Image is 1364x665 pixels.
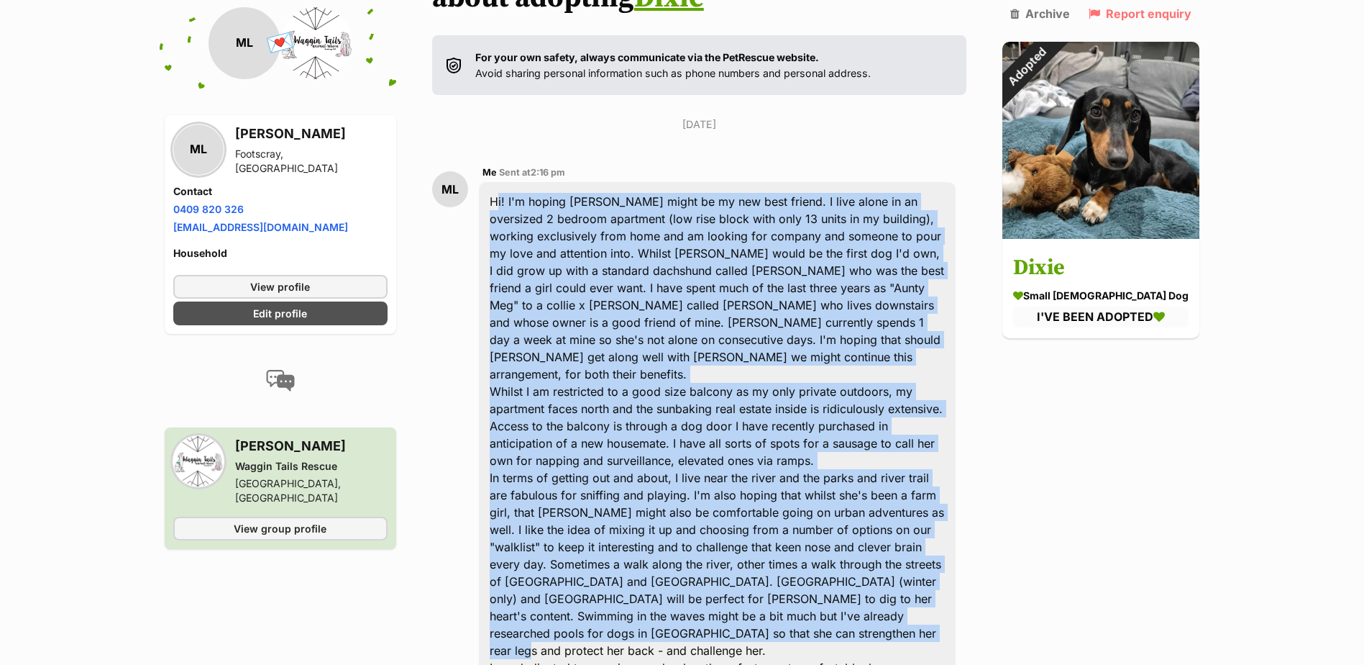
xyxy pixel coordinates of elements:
a: Adopted [1002,227,1199,242]
span: View profile [250,279,310,294]
h4: Contact [173,184,388,199]
img: Dixie [1002,42,1199,239]
div: Waggin Tails Rescue [235,459,388,474]
strong: For your own safety, always communicate via the PetRescue website. [475,51,819,63]
p: Avoid sharing personal information such as phone numbers and personal address. [475,50,871,81]
span: 2:16 pm [531,167,565,178]
h4: Household [173,246,388,261]
span: Sent at [499,167,565,178]
p: [DATE] [432,117,967,132]
a: Dixie small [DEMOGRAPHIC_DATA] Dog I'VE BEEN ADOPTED [1002,242,1199,338]
div: small [DEMOGRAPHIC_DATA] Dog [1013,289,1189,304]
a: 0409 820 326 [173,203,244,215]
span: Me [482,167,497,178]
h3: [PERSON_NAME] [235,436,388,456]
h3: Dixie [1013,253,1189,285]
a: Report enquiry [1089,7,1191,20]
img: Waggin Tails Rescue profile pic [280,7,352,79]
div: ML [209,7,280,79]
span: View group profile [234,521,326,536]
img: Waggin Tails Rescue profile pic [173,436,224,487]
img: conversation-icon-4a6f8262b818ee0b60e3300018af0b2d0b884aa5de6e9bcb8d3d4eeb1a70a7c4.svg [266,370,295,392]
a: View group profile [173,517,388,540]
a: [EMAIL_ADDRESS][DOMAIN_NAME] [173,221,348,233]
div: [GEOGRAPHIC_DATA], [GEOGRAPHIC_DATA] [235,476,388,505]
div: I'VE BEEN ADOPTED [1013,307,1189,327]
h3: [PERSON_NAME] [235,124,388,144]
a: View profile [173,275,388,299]
span: Edit profile [253,306,307,321]
div: Adopted [984,23,1071,110]
div: ML [432,171,468,207]
span: 💌 [264,28,296,59]
div: Footscray, [GEOGRAPHIC_DATA] [235,147,388,176]
a: Archive [1010,7,1070,20]
a: Edit profile [173,302,388,325]
div: ML [173,125,224,175]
